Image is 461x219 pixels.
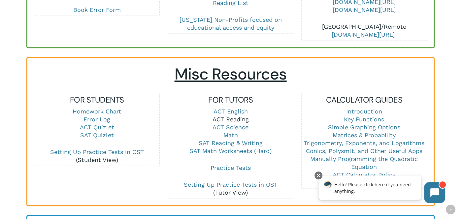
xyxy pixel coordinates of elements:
[80,132,114,139] a: SAT Quizlet
[175,64,287,84] span: Misc Resources
[346,108,382,115] a: Introduction
[312,170,452,210] iframe: Chatbot
[333,6,396,13] a: [DOMAIN_NAME][URL]
[344,116,384,123] a: Key Functions
[332,31,395,38] a: [DOMAIN_NAME][URL]
[179,16,281,31] a: [US_STATE] Non-Profits focused on educational access and equity
[80,124,114,131] a: ACT Quizlet
[183,181,277,188] a: Setting Up Practice Tests in OST
[34,95,159,105] h5: FOR STUDENTS
[213,108,247,115] a: ACT English
[310,155,418,170] a: Manually Programming the Quadratic Equation
[210,164,250,171] a: Practice Tests
[223,132,238,139] a: Math
[302,95,426,105] h5: CALCULATOR GUIDES
[168,181,293,197] p: (Tutor View)
[212,116,248,123] a: ACT Reading
[328,124,400,131] a: Simple Graphing Options
[304,140,424,146] a: Trigonometry, Exponents, and Logarithms
[198,140,262,146] a: SAT Reading & Writing
[83,116,110,123] a: Error Log
[189,147,272,154] a: SAT Math Worksheets (Hard)
[168,95,293,105] h5: FOR TUTORS
[73,6,121,13] a: Book Error Form
[50,148,144,155] a: Setting Up Practice Tests in OST
[302,23,426,39] p: [GEOGRAPHIC_DATA]/Remote
[333,132,396,139] a: Matrices & Probability
[73,108,121,115] a: Homework Chart
[213,124,248,131] a: ACT Science
[34,148,159,164] p: (Student View)
[306,147,422,154] a: Conics, Polysmlt, and Other Useful Apps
